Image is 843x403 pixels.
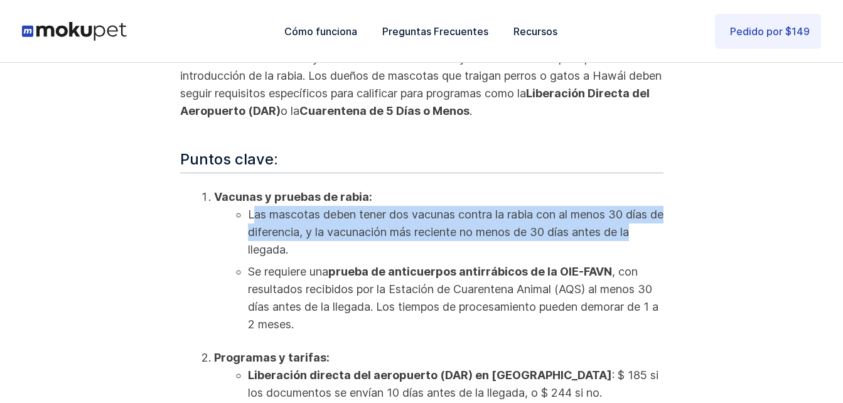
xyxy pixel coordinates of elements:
strong: Programas y tarifas: [214,351,330,364]
a: Recursos [501,11,570,52]
a: Cómo funciona [272,11,370,52]
li: Se requiere una , con resultados recibidos por la Estación de Cuarentena Animal (AQS) al menos 30... [248,263,663,333]
strong: Vacunas y pruebas de rabia: [214,190,372,203]
a: Preguntas Frecuentes [370,11,501,52]
li: : $ 185 si los documentos se envían 10 días antes de la llegada, o $ 244 si no. [248,367,663,402]
p: Hawái está libre de rabia y el estado tiene estrictas leyes de cuarentena para prevenir la introd... [180,50,663,120]
a: Pedido por $149 [715,14,821,49]
strong: Liberación directa del aeropuerto (DAR) en [GEOGRAPHIC_DATA] [248,368,612,382]
strong: prueba de anticuerpos antirrábicos de la OIE-FAVN [328,265,612,278]
li: Las mascotas deben tener dos vacunas contra la rabia con al menos 30 días de diferencia, y la vac... [248,206,663,259]
div: Pedido por $149 [730,23,810,40]
h3: Puntos clave: [180,150,663,173]
strong: Cuarentena de 5 Días o Menos [299,104,470,117]
a: hogar [22,22,127,41]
